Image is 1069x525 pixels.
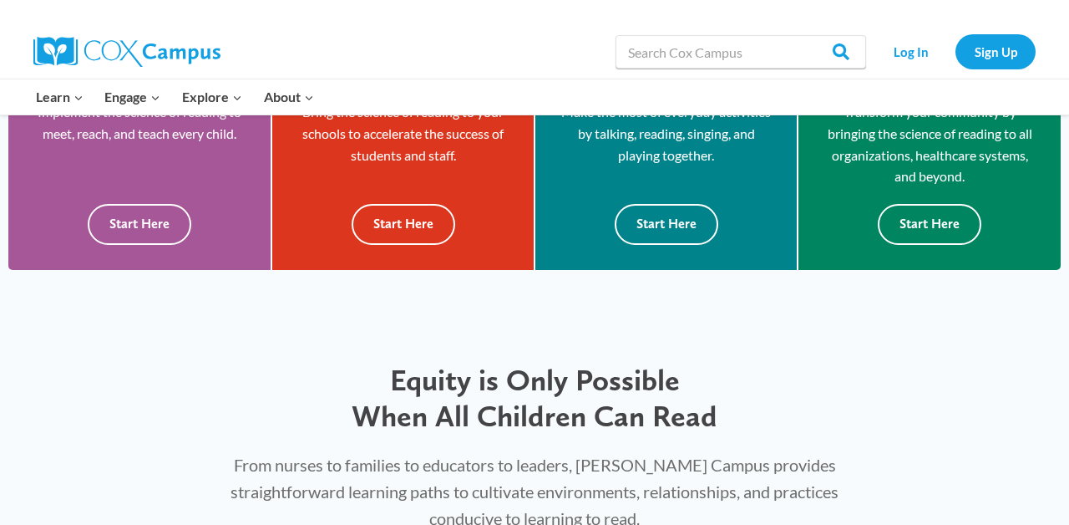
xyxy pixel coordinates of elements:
a: Healthcare Transform your community by bringing the science of reading to all organizations, heal... [798,40,1061,270]
img: Cox Campus [33,37,220,67]
p: Make the most of everyday activities by talking, reading, singing, and playing together. [560,101,772,166]
nav: Secondary Navigation [874,34,1036,69]
p: Implement the science of reading to meet, reach, and teach every child. [33,101,246,144]
a: Families Make the most of everyday activities by talking, reading, singing, and playing together.... [535,40,797,270]
button: Start Here [615,204,718,245]
button: Start Here [878,204,981,245]
input: Search Cox Campus [616,35,866,69]
p: Transform your community by bringing the science of reading to all organizations, healthcare syst... [823,101,1036,186]
a: Sign Up [955,34,1036,69]
button: Child menu of Learn [25,79,94,115]
p: Bring the science of reading to your schools to accelerate the success of students and staff. [297,101,509,166]
a: Teachers Implement the science of reading to meet, reach, and teach every child. Start Here [8,40,271,270]
span: Equity is Only Possible When All Children Can Read [352,362,717,434]
nav: Primary Navigation [25,79,324,115]
button: Start Here [352,204,455,245]
a: Education Leaders Bring the science of reading to your schools to accelerate the success of stude... [272,40,534,270]
button: Child menu of Engage [94,79,172,115]
a: Log In [874,34,947,69]
button: Child menu of Explore [171,79,253,115]
button: Start Here [88,204,191,245]
button: Child menu of About [253,79,325,115]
